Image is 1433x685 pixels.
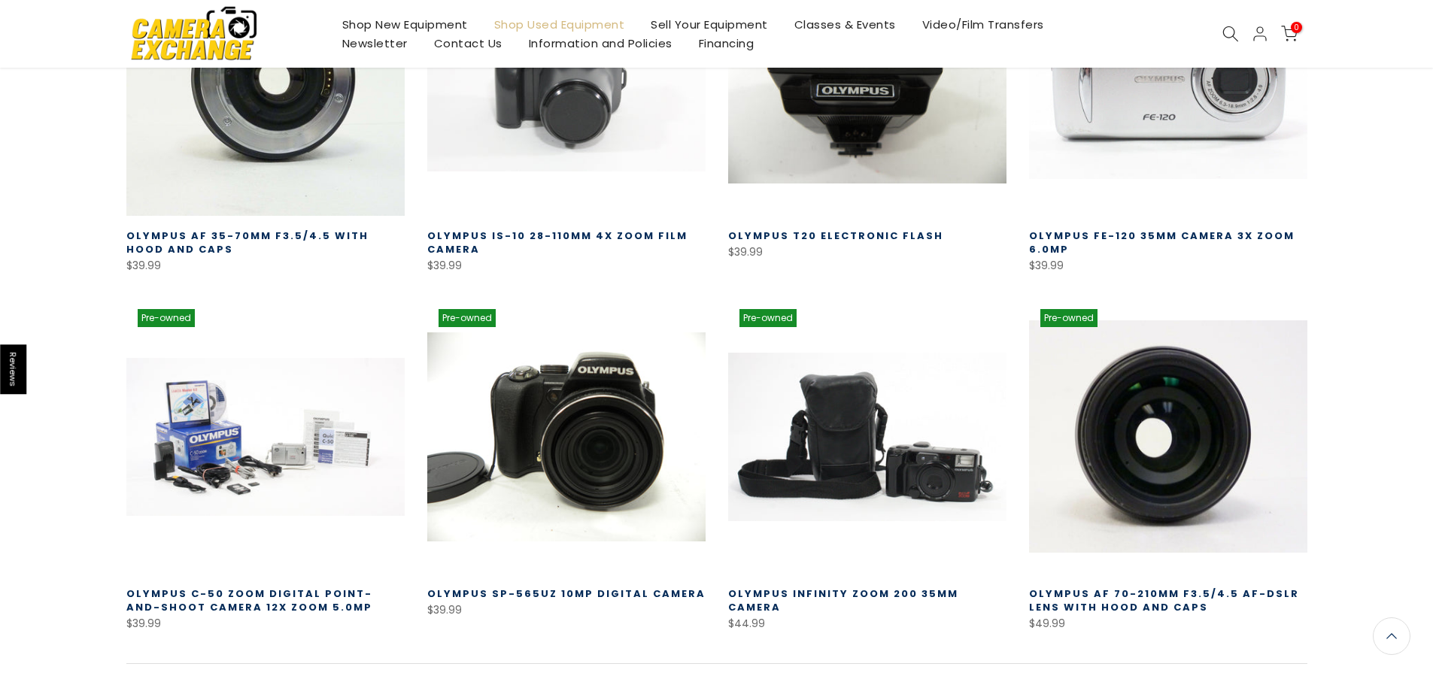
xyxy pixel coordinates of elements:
div: $39.99 [1029,256,1307,275]
a: Olympus AF 35-70MM F3.5/4.5 with Hood and Caps [126,229,369,256]
div: $39.99 [126,614,405,633]
div: $39.99 [728,243,1006,262]
a: Video/Film Transfers [909,15,1057,34]
div: $44.99 [728,614,1006,633]
span: 0 [1291,22,1302,33]
a: Information and Policies [515,34,685,53]
div: $49.99 [1029,614,1307,633]
a: Shop Used Equipment [481,15,638,34]
a: Olympus Infinity Zoom 200 35mm Camera [728,586,958,614]
div: $39.99 [427,256,706,275]
a: Sell Your Equipment [638,15,782,34]
a: Classes & Events [781,15,909,34]
a: Financing [685,34,767,53]
a: Shop New Equipment [329,15,481,34]
a: Olympus T20 Electronic Flash [728,229,943,243]
a: Olympus FE-120 35mm Camera 3x Zoom 6.0mp [1029,229,1295,256]
a: Olympus C-50 Zoom Digital Point-and-Shoot Camera 12x Zoom 5.0mp [126,586,372,614]
div: $39.99 [126,256,405,275]
a: Contact Us [420,34,515,53]
a: Olympus iS-10 28-110mm 4X Zoom Film Camera [427,229,688,256]
a: Newsletter [329,34,420,53]
a: Olympus AF 70-210MM F3.5/4.5 AF-DSLR Lens with Hood and Caps [1029,586,1299,614]
div: $39.99 [427,601,706,620]
a: 0 [1281,26,1298,42]
a: Olympus SP-565UZ 10mp Digital Camera [427,586,706,601]
a: Back to the top [1373,617,1410,655]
